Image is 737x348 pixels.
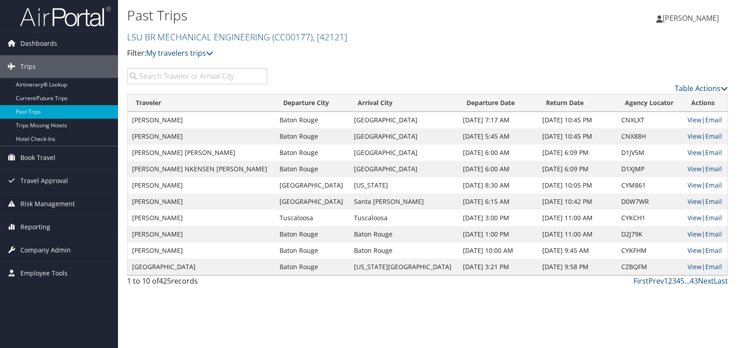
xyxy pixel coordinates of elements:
a: Next [698,276,714,286]
td: [GEOGRAPHIC_DATA] [349,145,458,161]
td: | [683,177,727,193]
a: Email [705,246,722,255]
a: View [688,148,702,157]
span: 425 [159,276,171,286]
td: Baton Rouge [275,161,349,177]
td: [US_STATE] [349,177,458,193]
td: | [683,242,727,259]
td: [GEOGRAPHIC_DATA] [275,193,349,210]
a: 43 [690,276,698,286]
td: [DATE] 10:00 AM [458,242,538,259]
td: [DATE] 10:45 PM [538,112,617,128]
a: View [688,132,702,140]
a: Email [705,197,722,206]
td: Baton Rouge [275,145,349,161]
td: Baton Rouge [275,112,349,128]
td: Baton Rouge [275,128,349,145]
a: 2 [668,276,672,286]
td: Baton Rouge [275,226,349,242]
td: [PERSON_NAME] [128,112,275,128]
td: Baton Rouge [349,242,458,259]
th: Departure City: activate to sort column ascending [275,94,349,112]
td: [DATE] 10:05 PM [538,177,617,193]
td: Tuscaloosa [275,210,349,226]
a: View [688,116,702,124]
td: [PERSON_NAME] [PERSON_NAME] [128,145,275,161]
span: Risk Management [20,193,75,215]
td: [DATE] 10:42 PM [538,193,617,210]
td: CYKFHM [617,242,683,259]
span: Book Travel [20,146,55,169]
a: 3 [672,276,676,286]
td: Baton Rouge [275,259,349,275]
a: View [688,262,702,271]
a: 5 [680,276,684,286]
td: [DATE] 1:00 PM [458,226,538,242]
td: [PERSON_NAME] NKENSEN [PERSON_NAME] [128,161,275,177]
a: Email [705,230,722,238]
a: LSU BR MECHANICAL ENGINEERING [127,31,347,43]
td: CNX88H [617,128,683,145]
a: [PERSON_NAME] [656,5,728,32]
td: [GEOGRAPHIC_DATA] [349,112,458,128]
td: [PERSON_NAME] [128,242,275,259]
span: [PERSON_NAME] [663,13,719,23]
td: | [683,112,727,128]
td: Tuscaloosa [349,210,458,226]
td: [DATE] 11:00 AM [538,210,617,226]
td: [PERSON_NAME] [128,177,275,193]
a: Email [705,213,722,222]
td: [PERSON_NAME] [128,226,275,242]
td: [DATE] 11:00 AM [538,226,617,242]
th: Arrival City: activate to sort column ascending [349,94,458,112]
a: Email [705,262,722,271]
td: | [683,128,727,145]
span: Reporting [20,216,50,238]
a: Email [705,164,722,173]
td: [DATE] 10:45 PM [538,128,617,145]
td: [DATE] 6:09 PM [538,161,617,177]
a: Last [714,276,728,286]
td: CYKCH1 [617,210,683,226]
div: 1 to 10 of records [127,275,267,291]
span: ( CC00177 ) [272,31,313,43]
td: [GEOGRAPHIC_DATA] [275,177,349,193]
td: [DATE] 6:00 AM [458,161,538,177]
a: View [688,164,702,173]
th: Actions [683,94,727,112]
td: | [683,210,727,226]
td: [PERSON_NAME] [128,128,275,145]
a: Email [705,116,722,124]
a: View [688,181,702,189]
td: D2J79K [617,226,683,242]
a: Email [705,132,722,140]
td: | [683,226,727,242]
a: View [688,230,702,238]
a: Email [705,181,722,189]
td: [DATE] 9:45 AM [538,242,617,259]
td: [DATE] 5:45 AM [458,128,538,145]
a: View [688,213,702,222]
a: Email [705,148,722,157]
a: View [688,246,702,255]
td: CNXLXT [617,112,683,128]
input: Search Traveler or Arrival City [127,68,267,84]
td: [US_STATE][GEOGRAPHIC_DATA] [349,259,458,275]
span: Trips [20,55,36,78]
span: Dashboards [20,32,57,55]
td: D1JV5M [617,145,683,161]
td: | [683,259,727,275]
td: [GEOGRAPHIC_DATA] [128,259,275,275]
td: | [683,145,727,161]
td: [DATE] 3:21 PM [458,259,538,275]
span: … [684,276,690,286]
a: View [688,197,702,206]
td: Baton Rouge [349,226,458,242]
span: Travel Approval [20,169,68,192]
td: [GEOGRAPHIC_DATA] [349,161,458,177]
td: [DATE] 6:09 PM [538,145,617,161]
a: 4 [676,276,680,286]
td: | [683,161,727,177]
td: [DATE] 6:15 AM [458,193,538,210]
th: Departure Date: activate to sort column ascending [458,94,538,112]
